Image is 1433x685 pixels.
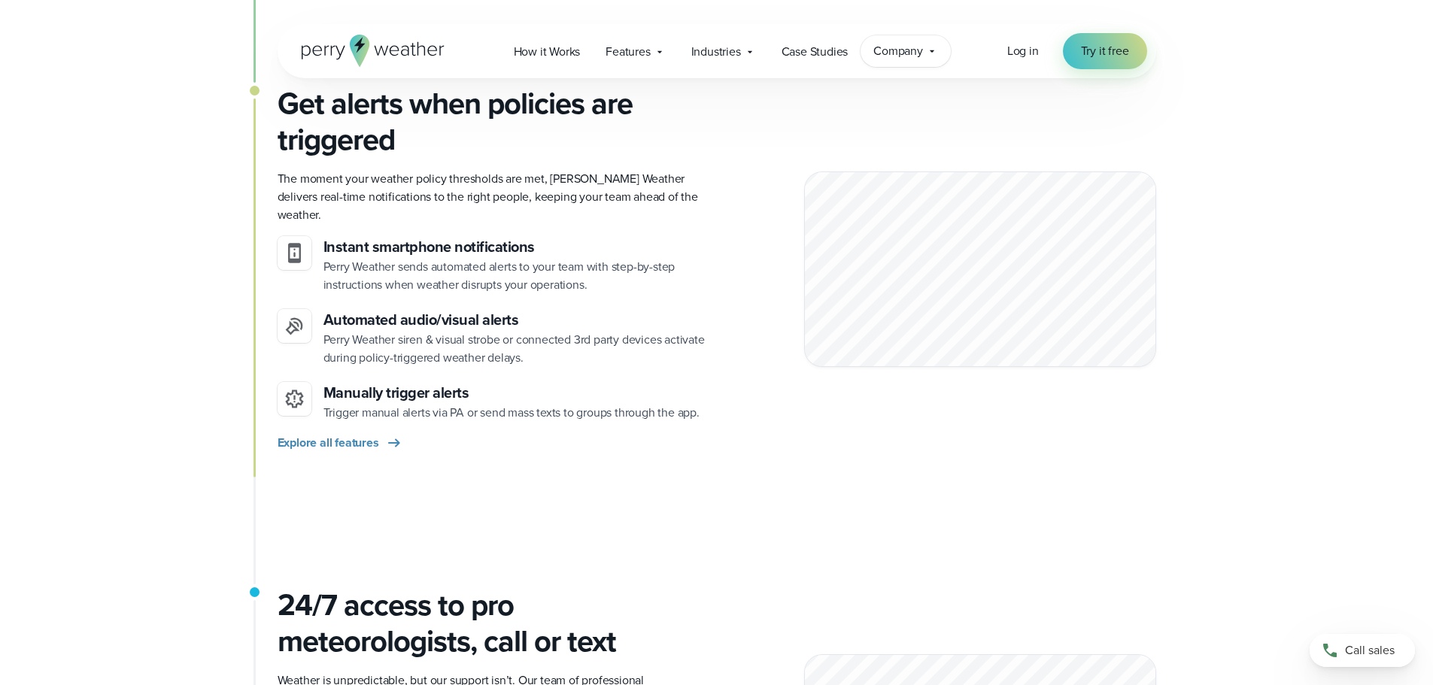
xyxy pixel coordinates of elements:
span: Features [606,43,650,61]
span: How it Works [514,43,581,61]
span: Call sales [1345,641,1395,659]
span: Log in [1007,42,1039,59]
span: Try it free [1081,42,1129,60]
p: Perry Weather sends automated alerts to your team with step-by-step instructions when weather dis... [323,258,705,294]
a: Explore all features [278,434,403,452]
span: Explore all features [278,434,379,452]
h3: Manually trigger alerts [323,382,700,404]
p: The moment your weather policy thresholds are met, [PERSON_NAME] Weather delivers real-time notif... [278,170,705,224]
h3: Instant smartphone notifications [323,236,705,258]
h3: Get alerts when policies are triggered [278,86,705,158]
a: How it Works [501,36,594,67]
span: Case Studies [782,43,849,61]
h3: 24/7 access to pro meteorologists, call or text [278,587,705,659]
p: Perry Weather siren & visual strobe or connected 3rd party devices activate during policy-trigger... [323,331,705,367]
span: Trigger manual alerts via PA or send mass texts to groups through the app. [323,404,700,421]
a: Log in [1007,42,1039,60]
h3: Automated audio/visual alerts [323,309,705,331]
a: Case Studies [769,36,861,67]
span: Industries [691,43,741,61]
a: Try it free [1063,33,1147,69]
span: Company [873,42,923,60]
a: Call sales [1310,634,1415,667]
